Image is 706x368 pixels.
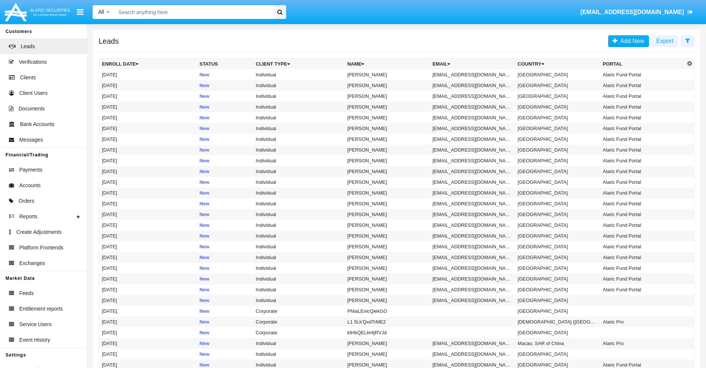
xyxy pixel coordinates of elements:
td: Individual [253,145,344,155]
td: New [196,112,253,123]
td: New [196,209,253,220]
td: New [196,80,253,91]
td: [PERSON_NAME] [344,338,430,349]
td: [EMAIL_ADDRESS][DOMAIN_NAME] [430,273,515,284]
td: New [196,263,253,273]
th: Country [515,59,600,70]
td: [GEOGRAPHIC_DATA] [515,166,600,177]
td: [DATE] [99,80,197,91]
td: Alaric Fund Portal [600,69,685,80]
span: Accounts [19,182,41,189]
td: Alaric Fund Portal [600,80,685,91]
td: [EMAIL_ADDRESS][DOMAIN_NAME] [430,231,515,241]
td: [GEOGRAPHIC_DATA] [515,155,600,166]
td: Alaric Pro [600,338,685,349]
td: [GEOGRAPHIC_DATA] [515,112,600,123]
span: Orders [19,197,34,205]
td: Alaric Fund Portal [600,134,685,145]
td: New [196,177,253,188]
td: [GEOGRAPHIC_DATA] [515,231,600,241]
td: Individual [253,134,344,145]
td: [EMAIL_ADDRESS][DOMAIN_NAME] [430,166,515,177]
td: Alaric Fund Portal [600,112,685,123]
td: [DATE] [99,338,197,349]
td: Alaric Fund Portal [600,145,685,155]
span: Documents [19,105,45,113]
td: [EMAIL_ADDRESS][DOMAIN_NAME] [430,177,515,188]
td: [EMAIL_ADDRESS][DOMAIN_NAME] [430,145,515,155]
td: [DATE] [99,327,197,338]
img: Logo image [4,1,71,23]
td: Alaric Fund Portal [600,220,685,231]
td: [DATE] [99,295,197,306]
button: Export [652,35,678,47]
td: [GEOGRAPHIC_DATA] [515,220,600,231]
td: Macao, SAR of China [515,338,600,349]
a: All [93,8,115,16]
td: [EMAIL_ADDRESS][DOMAIN_NAME] [430,134,515,145]
td: [DATE] [99,155,197,166]
th: Email [430,59,515,70]
span: Create Adjustments [16,228,62,236]
td: Individual [253,284,344,295]
td: New [196,145,253,155]
td: New [196,316,253,327]
td: Corporate [253,327,344,338]
span: Feeds [19,289,34,297]
td: Corporate [253,306,344,316]
td: [GEOGRAPHIC_DATA] [515,177,600,188]
td: New [196,69,253,80]
th: Name [344,59,430,70]
span: Clients [20,74,36,82]
td: [GEOGRAPHIC_DATA] [515,263,600,273]
td: [DATE] [99,123,197,134]
td: [EMAIL_ADDRESS][DOMAIN_NAME] [430,112,515,123]
td: New [196,188,253,198]
td: New [196,166,253,177]
td: Alaric Fund Portal [600,123,685,134]
span: Export [656,38,673,44]
td: Alaric Fund Portal [600,252,685,263]
td: Individual [253,349,344,359]
td: [PERSON_NAME] [344,220,430,231]
td: [GEOGRAPHIC_DATA] [515,306,600,316]
td: ktHbQELkHijRVJd [344,327,430,338]
td: [EMAIL_ADDRESS][DOMAIN_NAME] [430,349,515,359]
td: Alaric Fund Portal [600,263,685,273]
span: [EMAIL_ADDRESS][DOMAIN_NAME] [580,9,684,15]
td: [EMAIL_ADDRESS][DOMAIN_NAME] [430,80,515,91]
td: Alaric Fund Portal [600,241,685,252]
td: Individual [253,80,344,91]
td: [DATE] [99,102,197,112]
td: New [196,241,253,252]
td: Individual [253,69,344,80]
span: Leads [21,43,35,50]
td: New [196,134,253,145]
td: [GEOGRAPHIC_DATA] [515,252,600,263]
span: Messages [19,136,43,144]
td: [EMAIL_ADDRESS][DOMAIN_NAME] [430,252,515,263]
td: Individual [253,241,344,252]
td: [GEOGRAPHIC_DATA] [515,241,600,252]
td: Alaric Fund Portal [600,102,685,112]
td: [EMAIL_ADDRESS][DOMAIN_NAME] [430,209,515,220]
td: Individual [253,220,344,231]
span: Add New [617,38,644,44]
td: [PERSON_NAME] [344,102,430,112]
td: [DATE] [99,252,197,263]
td: [PERSON_NAME] [344,198,430,209]
td: [EMAIL_ADDRESS][DOMAIN_NAME] [430,155,515,166]
td: [EMAIL_ADDRESS][DOMAIN_NAME] [430,241,515,252]
td: [DATE] [99,112,197,123]
td: [GEOGRAPHIC_DATA] [515,91,600,102]
td: [PERSON_NAME] [344,188,430,198]
td: Alaric Fund Portal [600,273,685,284]
td: [GEOGRAPHIC_DATA] [515,349,600,359]
td: [DATE] [99,188,197,198]
td: [GEOGRAPHIC_DATA] [515,295,600,306]
span: Client Users [19,89,47,97]
td: Alaric Fund Portal [600,188,685,198]
td: Alaric Fund Portal [600,177,685,188]
td: [GEOGRAPHIC_DATA] [515,188,600,198]
span: Exchanges [19,259,45,267]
